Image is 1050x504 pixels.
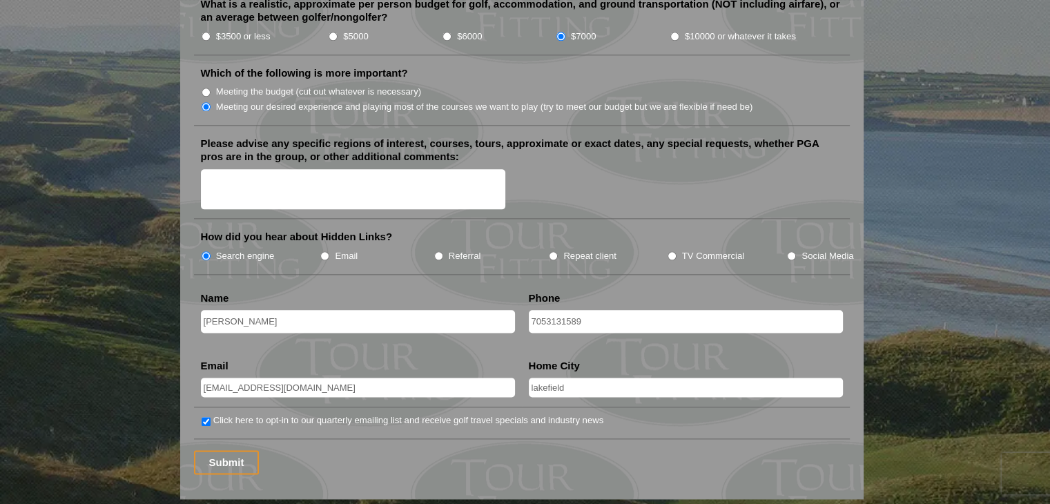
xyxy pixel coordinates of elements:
label: Email [335,249,358,263]
label: Which of the following is more important? [201,66,408,80]
label: Meeting the budget (cut out whatever is necessary) [216,85,421,99]
label: $3500 or less [216,30,271,43]
label: Please advise any specific regions of interest, courses, tours, approximate or exact dates, any s... [201,137,843,164]
label: How did you hear about Hidden Links? [201,230,393,244]
label: Phone [529,291,561,305]
label: $5000 [343,30,368,43]
label: $10000 or whatever it takes [685,30,796,43]
label: Referral [449,249,481,263]
label: $7000 [571,30,596,43]
label: Meeting our desired experience and playing most of the courses we want to play (try to meet our b... [216,100,753,114]
label: TV Commercial [682,249,744,263]
label: Name [201,291,229,305]
label: Email [201,359,229,373]
label: Home City [529,359,580,373]
label: Search engine [216,249,275,263]
label: Repeat client [563,249,616,263]
label: $6000 [457,30,482,43]
label: Click here to opt-in to our quarterly emailing list and receive golf travel specials and industry... [213,414,603,427]
input: Submit [194,450,260,474]
label: Social Media [801,249,853,263]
